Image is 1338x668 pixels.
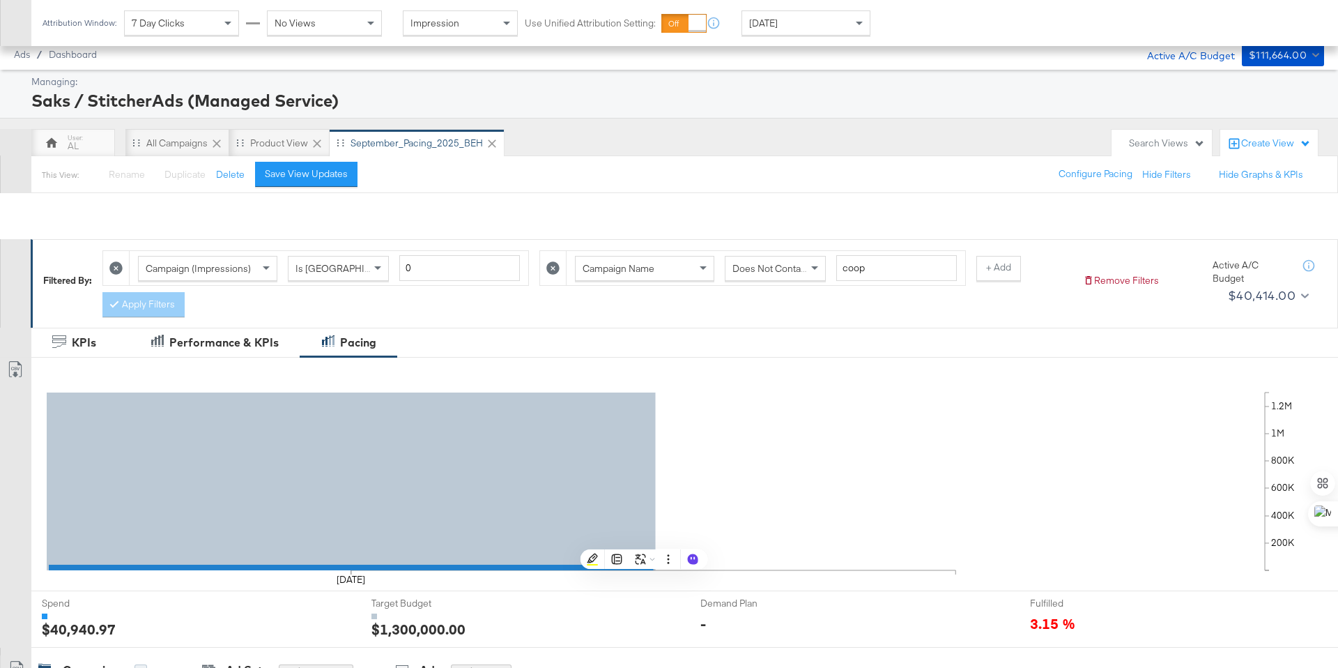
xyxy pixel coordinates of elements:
button: $40,414.00 [1222,284,1312,307]
span: Ads [14,49,30,60]
span: Does Not Contain [732,262,808,275]
div: Active A/C Budget [1132,44,1235,65]
div: Saks / StitcherAds (Managed Service) [31,89,1321,112]
button: Remove Filters [1083,274,1159,287]
span: 3.15 % [1030,614,1075,632]
div: This View: [42,169,79,181]
input: Enter a number [399,255,520,281]
div: Save View Updates [265,167,348,181]
div: Active A/C Budget [1213,259,1289,284]
input: Enter a search term [836,255,957,281]
span: [DATE] [749,17,778,29]
span: Is [GEOGRAPHIC_DATA] [295,262,402,275]
div: Filtered By: [43,274,92,287]
span: No Views [275,17,316,29]
div: Search Views [1129,137,1205,150]
span: Campaign Name [583,262,654,275]
div: Performance & KPIs [169,335,279,351]
div: - [700,614,706,634]
button: Delete [216,168,245,181]
label: Use Unified Attribution Setting: [525,17,656,30]
button: Hide Graphs & KPIs [1219,168,1303,181]
div: All Campaigns [146,137,208,150]
div: Drag to reorder tab [132,139,140,146]
button: $111,664.00 [1242,44,1324,66]
span: Impression [410,17,459,29]
span: Rename [109,168,145,181]
div: Pacing [340,335,376,351]
div: Create View [1241,137,1311,151]
span: Spend [42,597,146,610]
span: / [30,49,49,60]
button: Hide Filters [1142,168,1191,181]
div: Attribution Window: [42,18,117,28]
div: $40,414.00 [1228,285,1295,306]
button: Configure Pacing [1049,162,1142,187]
button: + Add [976,256,1021,281]
span: 7 Day Clicks [132,17,185,29]
div: AL [68,139,79,153]
span: Target Budget [371,597,476,610]
div: Product View [250,137,308,150]
a: Dashboard [49,49,97,60]
div: KPIs [72,335,96,351]
div: Managing: [31,75,1321,89]
span: Duplicate [164,168,206,181]
div: Drag to reorder tab [337,139,344,146]
span: Fulfilled [1030,597,1135,610]
button: Save View Updates [255,162,357,187]
text: [DATE] [337,573,365,586]
div: September_Pacing_2025_BEH [351,137,483,150]
div: $111,664.00 [1249,47,1307,64]
div: $1,300,000.00 [371,619,466,639]
span: Campaign (Impressions) [146,262,251,275]
div: Drag to reorder tab [236,139,244,146]
span: Demand Plan [700,597,805,610]
div: $40,940.97 [42,619,116,639]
